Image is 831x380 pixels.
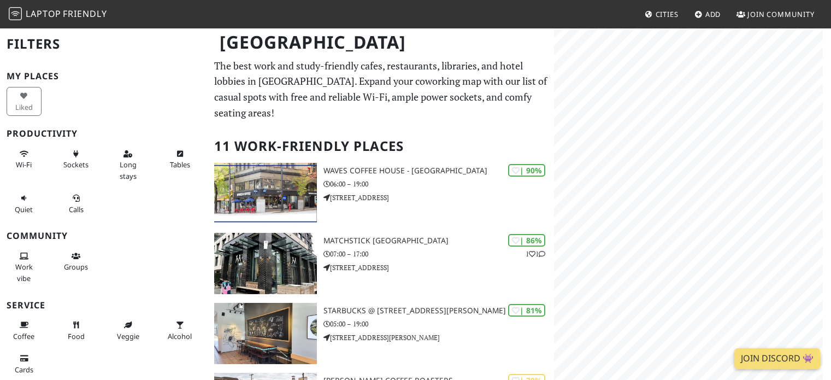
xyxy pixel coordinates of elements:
a: LaptopFriendly LaptopFriendly [9,5,107,24]
a: Matchstick Davie Street | 86% 11 Matchstick [GEOGRAPHIC_DATA] 07:00 – 17:00 [STREET_ADDRESS] [208,233,554,294]
button: Quiet [7,189,42,218]
h3: Service [7,300,201,311]
span: Food [68,331,85,341]
img: LaptopFriendly [9,7,22,20]
span: People working [15,262,33,283]
h1: [GEOGRAPHIC_DATA] [211,27,552,57]
button: Groups [58,247,93,276]
button: Veggie [110,316,145,345]
p: [STREET_ADDRESS][PERSON_NAME] [323,332,555,343]
h2: 11 Work-Friendly Places [214,130,547,163]
p: 05:00 – 19:00 [323,319,555,329]
span: Cities [656,9,679,19]
h3: Productivity [7,128,201,139]
h3: Waves Coffee House - [GEOGRAPHIC_DATA] [323,166,555,176]
h3: Matchstick [GEOGRAPHIC_DATA] [323,236,555,245]
a: Cities [640,4,683,24]
div: | 90% [508,164,545,177]
button: Tables [162,145,197,174]
span: Stable Wi-Fi [16,160,32,169]
a: Add [690,4,726,24]
span: Power sockets [63,160,89,169]
span: Veggie [117,331,139,341]
div: | 81% [508,304,545,317]
span: Group tables [64,262,88,272]
a: Join Discord 👾 [734,348,820,369]
button: Work vibe [7,247,42,287]
span: Friendly [63,8,107,20]
a: Join Community [732,4,819,24]
a: Starbucks @ 850 Powell St | 81% Starbucks @ [STREET_ADDRESS][PERSON_NAME] 05:00 – 19:00 [STREET_A... [208,303,554,364]
span: Alcohol [168,331,192,341]
span: Join Community [747,9,815,19]
img: Starbucks @ 850 Powell St [214,303,316,364]
span: Long stays [120,160,137,180]
span: Video/audio calls [69,204,84,214]
p: 1 1 [526,249,545,259]
button: Cards [7,349,42,378]
span: Credit cards [15,365,33,375]
button: Wi-Fi [7,145,42,174]
span: Laptop [26,8,61,20]
h3: My Places [7,71,201,81]
p: [STREET_ADDRESS] [323,192,555,203]
h3: Starbucks @ [STREET_ADDRESS][PERSON_NAME] [323,306,555,315]
div: | 86% [508,234,545,247]
span: Work-friendly tables [170,160,190,169]
button: Alcohol [162,316,197,345]
img: Matchstick Davie Street [214,233,316,294]
span: Coffee [13,331,34,341]
button: Sockets [58,145,93,174]
button: Coffee [7,316,42,345]
a: Waves Coffee House - Hastings | 90% Waves Coffee House - [GEOGRAPHIC_DATA] 06:00 – 19:00 [STREET_... [208,163,554,224]
img: Waves Coffee House - Hastings [214,163,316,224]
span: Quiet [15,204,33,214]
button: Food [58,316,93,345]
h2: Filters [7,27,201,61]
p: The best work and study-friendly cafes, restaurants, libraries, and hotel lobbies in [GEOGRAPHIC_... [214,58,547,121]
h3: Community [7,231,201,241]
p: 06:00 – 19:00 [323,179,555,189]
button: Calls [58,189,93,218]
span: Add [705,9,721,19]
p: [STREET_ADDRESS] [323,262,555,273]
button: Long stays [110,145,145,185]
p: 07:00 – 17:00 [323,249,555,259]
